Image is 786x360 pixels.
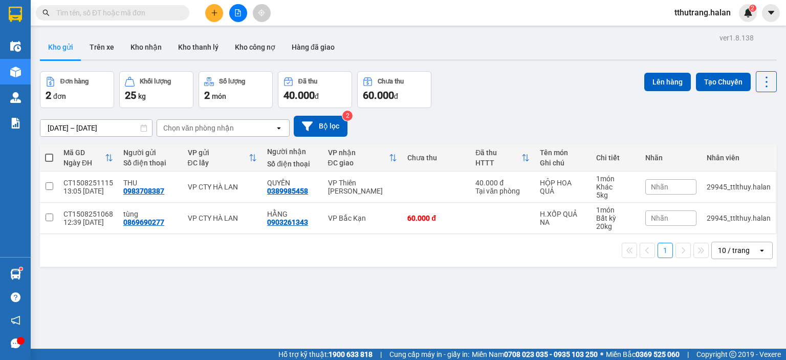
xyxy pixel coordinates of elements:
span: ⚪️ [600,352,603,356]
div: Nhân viên [707,154,771,162]
span: | [687,349,689,360]
div: CT1508251115 [63,179,113,187]
span: Nhãn [651,214,668,222]
div: Người nhận [267,147,317,156]
span: file-add [234,9,242,16]
button: Chưa thu60.000đ [357,71,431,108]
div: HTTT [475,159,521,167]
th: Toggle SortBy [58,144,118,172]
div: VP CTY HÀ LAN [188,183,257,191]
button: 1 [658,243,673,258]
span: 2 [751,5,754,12]
button: Trên xe [81,35,122,59]
div: VP gửi [188,149,249,157]
span: 2 [204,89,210,101]
input: Select a date range. [40,120,152,136]
sup: 1 [19,267,23,270]
span: message [11,338,20,348]
div: Đã thu [298,78,317,85]
div: 0869690277 [123,218,164,226]
sup: 2 [749,5,756,12]
span: Miền Bắc [606,349,680,360]
span: 40.000 [283,89,315,101]
svg: open [758,246,766,255]
div: H.XỐP QUẢ NA [540,210,586,226]
strong: 0369 525 060 [636,350,680,358]
div: Khối lượng [140,78,171,85]
button: Kho gửi [40,35,81,59]
strong: 1900 633 818 [329,350,373,358]
div: Khác [596,183,635,191]
span: Nhãn [651,183,668,191]
div: THU [123,179,178,187]
button: Lên hàng [644,73,691,91]
div: 1 món [596,206,635,214]
div: 29945_ttlthuy.halan [707,214,771,222]
sup: 2 [342,111,353,121]
div: Bất kỳ [596,214,635,222]
div: Ngày ĐH [63,159,105,167]
div: Số lượng [219,78,245,85]
img: icon-new-feature [744,8,753,17]
svg: open [275,124,283,132]
img: warehouse-icon [10,269,21,280]
th: Toggle SortBy [183,144,263,172]
div: Chưa thu [407,154,465,162]
div: VP Thiên [PERSON_NAME] [328,179,398,195]
div: 20 kg [596,222,635,230]
span: Cung cấp máy in - giấy in: [389,349,469,360]
span: plus [211,9,218,16]
div: Nhãn [645,154,696,162]
span: aim [258,9,265,16]
button: plus [205,4,223,22]
div: 12:39 [DATE] [63,218,113,226]
div: ĐC lấy [188,159,249,167]
span: 60.000 [363,89,394,101]
span: search [42,9,50,16]
div: HỘP HOA QUẢ [540,179,586,195]
div: 0389985458 [267,187,308,195]
button: Kho công nợ [227,35,283,59]
span: copyright [729,351,736,358]
span: kg [138,92,146,100]
button: Đơn hàng2đơn [40,71,114,108]
span: | [380,349,382,360]
span: 2 [46,89,51,101]
strong: 0708 023 035 - 0935 103 250 [504,350,598,358]
div: Đã thu [475,149,521,157]
div: Số điện thoại [267,160,317,168]
div: VP nhận [328,149,389,157]
span: tthutrang.halan [666,6,739,19]
div: Tên món [540,149,586,157]
div: Chọn văn phòng nhận [163,123,234,133]
span: 25 [125,89,136,101]
div: Đơn hàng [60,78,89,85]
div: Mã GD [63,149,105,157]
div: VP CTY HÀ LAN [188,214,257,222]
button: aim [253,4,271,22]
span: đơn [53,92,66,100]
div: 0983708387 [123,187,164,195]
span: Hỗ trợ kỹ thuật: [278,349,373,360]
img: warehouse-icon [10,41,21,52]
div: QUYÊN [267,179,317,187]
span: Miền Nam [472,349,598,360]
th: Toggle SortBy [470,144,535,172]
span: đ [394,92,398,100]
div: VP Bắc Kạn [328,214,398,222]
div: 60.000 đ [407,214,465,222]
th: Toggle SortBy [323,144,403,172]
button: Tạo Chuyến [696,73,751,91]
div: Ghi chú [540,159,586,167]
span: món [212,92,226,100]
div: 5 kg [596,191,635,199]
img: warehouse-icon [10,67,21,77]
button: Số lượng2món [199,71,273,108]
div: Chưa thu [378,78,404,85]
input: Tìm tên, số ĐT hoặc mã đơn [56,7,177,18]
button: file-add [229,4,247,22]
div: 13:05 [DATE] [63,187,113,195]
span: đ [315,92,319,100]
img: solution-icon [10,118,21,129]
img: logo-vxr [9,7,22,22]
